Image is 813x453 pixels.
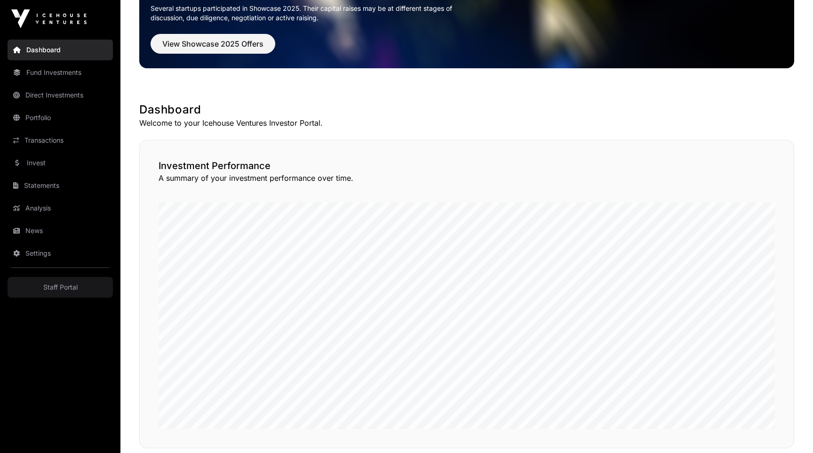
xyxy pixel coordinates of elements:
img: Icehouse Ventures Logo [11,9,87,28]
a: Invest [8,153,113,173]
a: Portfolio [8,107,113,128]
a: Statements [8,175,113,196]
a: Transactions [8,130,113,151]
a: Dashboard [8,40,113,60]
p: Several startups participated in Showcase 2025. Their capital raises may be at different stages o... [151,4,467,23]
a: News [8,220,113,241]
a: Analysis [8,198,113,218]
h2: Investment Performance [159,159,775,172]
iframe: Chat Widget [766,408,813,453]
a: Fund Investments [8,62,113,83]
p: A summary of your investment performance over time. [159,172,775,184]
a: Direct Investments [8,85,113,105]
a: Staff Portal [8,277,113,298]
a: Settings [8,243,113,264]
p: Welcome to your Icehouse Ventures Investor Portal. [139,117,794,129]
h1: Dashboard [139,102,794,117]
button: View Showcase 2025 Offers [151,34,275,54]
span: View Showcase 2025 Offers [162,38,263,49]
a: View Showcase 2025 Offers [151,43,275,53]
